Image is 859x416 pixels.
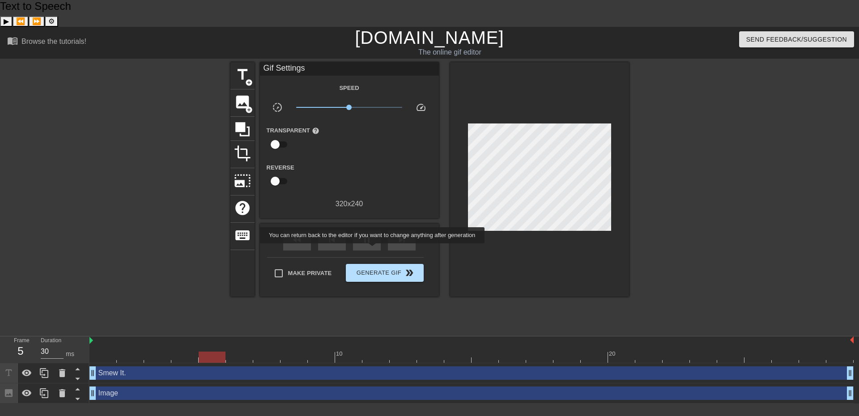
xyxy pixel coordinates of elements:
[288,269,332,278] span: Make Private
[336,349,344,358] div: 10
[339,84,359,93] label: Speed
[29,16,45,27] button: Forward
[14,343,27,359] div: 5
[234,172,251,189] span: photo_size_select_large
[7,35,18,46] span: menu_book
[292,234,302,245] span: fast_rewind
[13,16,29,27] button: Previous
[234,66,251,83] span: title
[850,336,854,344] img: bound-end.png
[245,106,253,114] span: add_circle
[234,93,251,110] span: image
[267,163,294,172] label: Reverse
[846,369,855,378] span: drag_handle
[746,34,847,45] span: Send Feedback/Suggestion
[234,227,251,244] span: keyboard
[66,349,74,359] div: ms
[234,200,251,216] span: help
[41,338,61,343] label: Duration
[346,264,423,282] button: Generate Gif
[327,234,337,245] span: skip_previous
[260,62,439,76] div: Gif Settings
[88,389,97,398] span: drag_handle
[272,102,283,113] span: slow_motion_video
[349,267,420,278] span: Generate Gif
[361,234,372,245] span: pause
[404,267,415,278] span: double_arrow
[312,127,319,135] span: help
[7,336,34,362] div: Frame
[355,28,504,47] a: [DOMAIN_NAME]
[291,47,609,58] div: The online gif editor
[245,79,253,86] span: add_circle
[846,389,855,398] span: drag_handle
[739,31,854,48] button: Send Feedback/Suggestion
[7,35,86,49] a: Browse the tutorials!
[234,145,251,162] span: crop
[609,349,617,358] div: 20
[416,102,426,113] span: speed
[21,38,86,45] div: Browse the tutorials!
[267,126,319,135] label: Transparent
[88,369,97,378] span: drag_handle
[260,199,439,209] div: 320 x 240
[396,234,407,245] span: skip_next
[45,16,58,27] button: Settings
